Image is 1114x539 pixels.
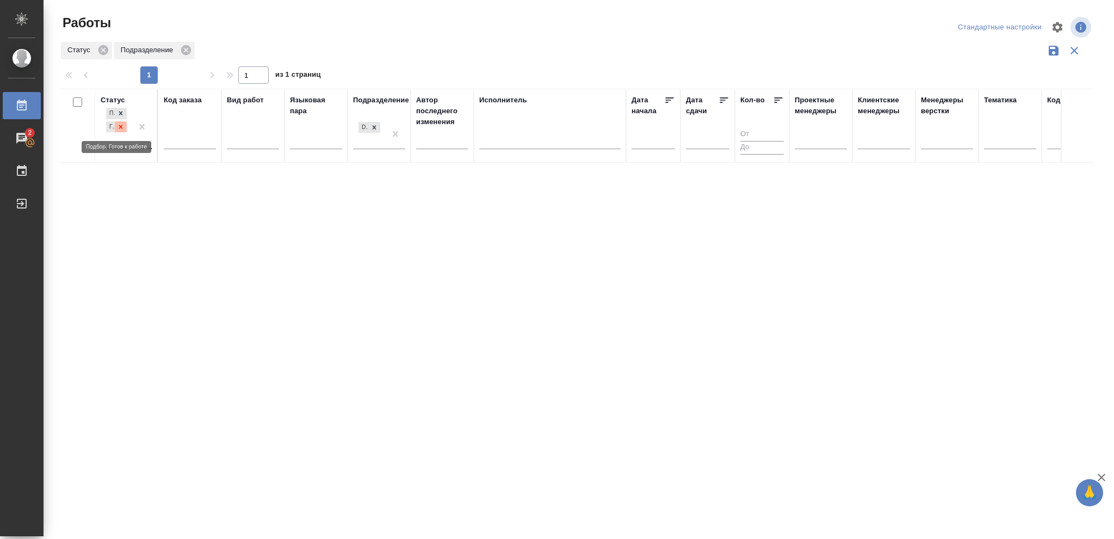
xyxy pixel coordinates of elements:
div: Кол-во [740,95,765,106]
input: До [740,141,784,155]
span: 2 [21,127,38,138]
span: из 1 страниц [275,68,321,84]
a: 2 [3,125,41,152]
div: Проектные менеджеры [795,95,847,117]
div: Исполнитель [479,95,527,106]
button: 🙏 [1076,479,1103,506]
span: Настроить таблицу [1044,14,1070,40]
div: Код работы [1047,95,1089,106]
span: Посмотреть информацию [1070,17,1093,38]
div: Тематика [984,95,1017,106]
div: Вид работ [227,95,264,106]
div: Готов к работе [106,121,115,133]
div: Языковая пара [290,95,342,117]
div: Статус [61,42,112,59]
p: Статус [67,45,94,56]
div: DTPlight [358,122,368,133]
div: Подбор [106,108,115,119]
div: Менеджеры верстки [921,95,973,117]
input: От [740,127,784,141]
span: 🙏 [1080,481,1099,504]
span: Работы [60,14,111,32]
div: DTPlight [357,121,381,134]
div: split button [955,19,1044,36]
div: Подразделение [114,42,195,59]
div: Код заказа [164,95,202,106]
button: Сбросить фильтры [1064,40,1085,61]
div: Дата начала [632,95,664,117]
div: Подразделение [353,95,409,106]
div: Дата сдачи [686,95,719,117]
div: Клиентские менеджеры [858,95,910,117]
p: Подразделение [121,45,177,56]
div: Статус [101,95,125,106]
button: Сохранить фильтры [1043,40,1064,61]
div: Автор последнего изменения [416,95,468,127]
